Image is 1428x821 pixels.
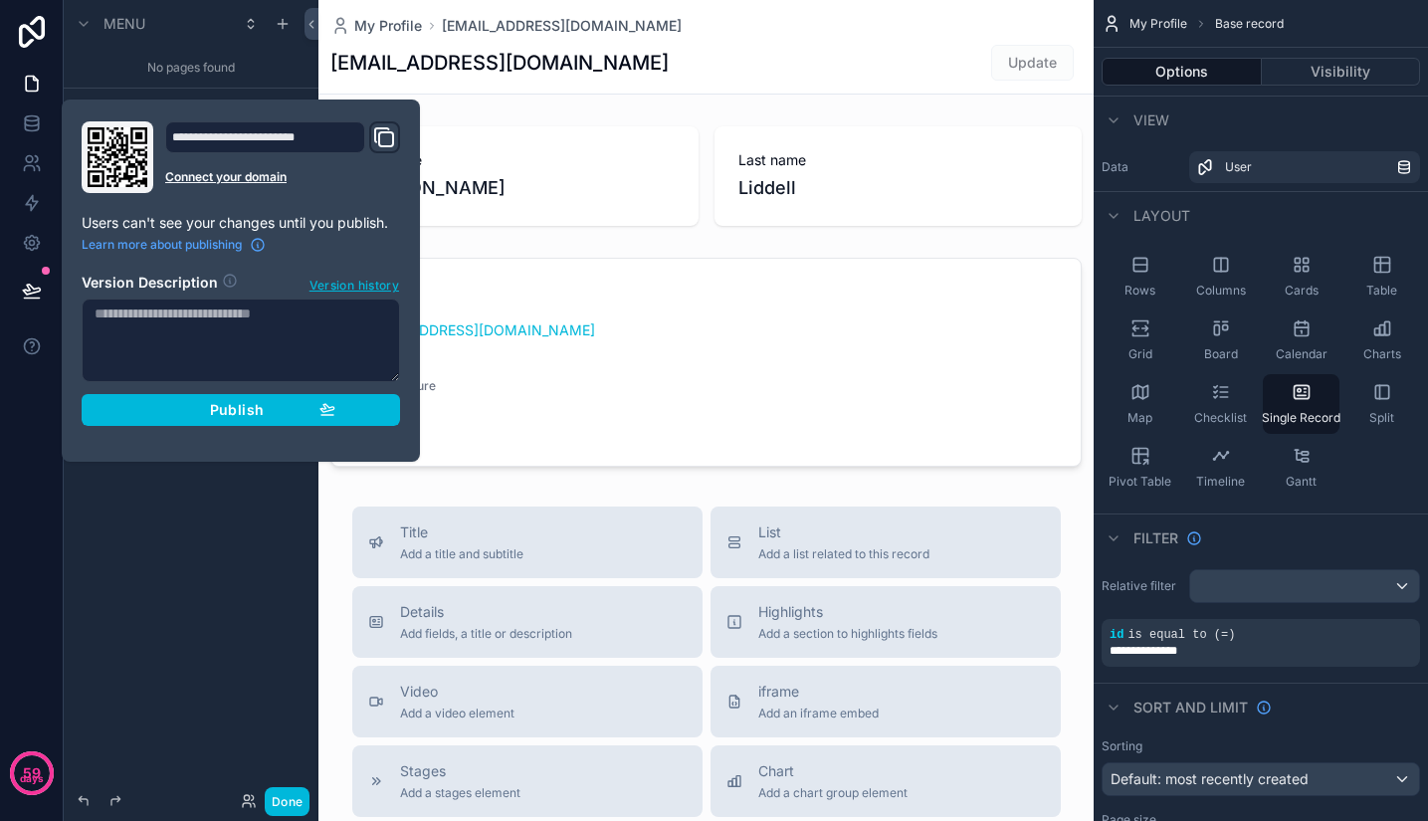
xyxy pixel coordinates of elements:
p: Users can't see your changes until you publish. [82,213,400,233]
button: Version history [308,273,400,295]
button: Checklist [1182,374,1259,434]
div: Domain and Custom Link [165,121,400,193]
button: Done [265,787,309,816]
span: Map [1127,410,1152,426]
p: 59 [23,763,41,783]
span: Single Record [1262,410,1340,426]
span: Columns [1196,283,1246,299]
span: Timeline [1196,474,1245,490]
span: Base record [1215,16,1284,32]
button: Split [1343,374,1420,434]
a: Learn more about publishing [82,237,266,253]
span: Grid [1128,346,1152,362]
a: User [1189,151,1420,183]
h2: Version Description [82,273,218,295]
span: Layout [1133,206,1190,226]
span: Table [1366,283,1397,299]
span: View [1133,110,1169,130]
span: Calendar [1276,346,1327,362]
button: Single Record [1263,374,1339,434]
span: Learn more about publishing [82,237,242,253]
span: My Profile [354,16,422,36]
button: Publish [82,394,400,426]
button: Options [1102,58,1262,86]
span: Filter [1133,528,1178,548]
span: Cards [1285,283,1319,299]
span: Default: most recently created [1111,770,1309,787]
span: Sort And Limit [1133,698,1248,718]
a: My Profile [330,16,422,36]
button: Columns [1182,247,1259,307]
button: Timeline [1182,438,1259,498]
span: Gantt [1286,474,1317,490]
label: Sorting [1102,738,1142,754]
span: id [1110,628,1123,642]
button: Map [1102,374,1178,434]
div: No pages found [64,48,318,88]
span: Checklist [1194,410,1247,426]
button: Board [1182,310,1259,370]
a: [EMAIL_ADDRESS][DOMAIN_NAME] [442,16,682,36]
span: User [1225,159,1252,175]
span: is equal to (=) [1127,628,1235,642]
button: Calendar [1263,310,1339,370]
label: Data [1102,159,1181,175]
button: Pivot Table [1102,438,1178,498]
button: Table [1343,247,1420,307]
span: Pivot Table [1109,474,1171,490]
span: Publish [210,401,264,419]
button: Gantt [1263,438,1339,498]
span: My Profile [1129,16,1187,32]
button: Grid [1102,310,1178,370]
label: Relative filter [1102,578,1181,594]
button: Default: most recently created [1102,762,1420,796]
h1: [EMAIL_ADDRESS][DOMAIN_NAME] [330,49,669,77]
span: Split [1369,410,1394,426]
button: Rows [1102,247,1178,307]
span: Charts [1363,346,1401,362]
span: Rows [1124,283,1155,299]
span: Menu [103,14,145,34]
button: Cards [1263,247,1339,307]
button: Charts [1343,310,1420,370]
a: Connect your domain [165,169,400,185]
span: Version history [309,274,399,294]
button: Visibility [1262,58,1421,86]
span: Board [1204,346,1238,362]
p: days [20,771,44,787]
